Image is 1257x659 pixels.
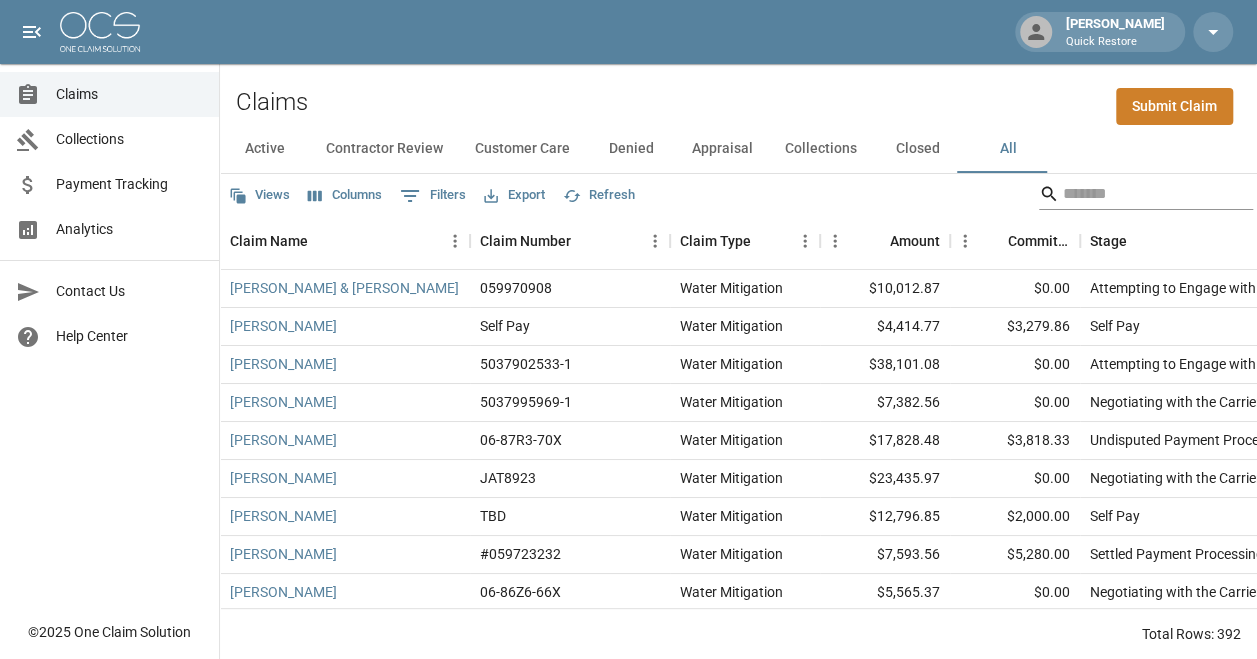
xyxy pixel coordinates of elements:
div: 5037902533-1 [480,354,572,374]
div: JAT8923 [480,468,536,488]
div: $0.00 [950,574,1080,612]
button: Appraisal [676,125,769,173]
div: $23,435.97 [820,460,950,498]
div: Total Rows: 392 [1142,624,1241,644]
div: $17,828.48 [820,422,950,460]
a: [PERSON_NAME] [230,354,337,374]
div: $0.00 [950,346,1080,384]
button: Contractor Review [310,125,459,173]
div: Claim Number [470,213,670,269]
div: $5,565.37 [820,574,950,612]
button: Sort [571,227,599,255]
div: Claim Name [230,213,308,269]
span: Analytics [56,219,203,240]
button: Denied [586,125,676,173]
div: 06-87R3-70X [480,430,562,450]
div: $4,414.77 [820,308,950,346]
div: $7,382.56 [820,384,950,422]
div: $0.00 [950,460,1080,498]
div: © 2025 One Claim Solution [28,622,191,642]
a: [PERSON_NAME] [230,392,337,412]
a: [PERSON_NAME] [230,544,337,564]
a: [PERSON_NAME] [230,468,337,488]
div: Water Mitigation [680,430,783,450]
div: Self Pay [480,316,530,336]
div: $3,818.33 [950,422,1080,460]
div: Water Mitigation [680,392,783,412]
a: [PERSON_NAME] [230,582,337,602]
button: Closed [873,125,963,173]
div: Water Mitigation [680,468,783,488]
a: Submit Claim [1116,88,1233,125]
div: $2,000.00 [950,498,1080,536]
div: Water Mitigation [680,544,783,564]
button: Menu [640,226,670,256]
span: Claims [56,84,203,105]
div: Amount [820,213,950,269]
button: Menu [950,226,980,256]
h2: Claims [236,88,308,117]
div: Water Mitigation [680,316,783,336]
div: Self Pay [1090,316,1140,336]
div: $10,012.87 [820,270,950,308]
button: Collections [769,125,873,173]
div: 059970908 [480,278,552,298]
span: Collections [56,129,203,150]
button: open drawer [12,12,52,52]
button: Export [479,180,550,211]
div: Claim Number [480,213,571,269]
div: $12,796.85 [820,498,950,536]
div: $0.00 [950,270,1080,308]
div: $38,101.08 [820,346,950,384]
div: dynamic tabs [220,125,1257,173]
span: Help Center [56,326,203,347]
div: Amount [890,213,940,269]
button: Menu [820,226,850,256]
p: Quick Restore [1066,34,1165,51]
div: Committed Amount [1008,213,1070,269]
div: Water Mitigation [680,506,783,526]
div: 5037995969-1 [480,392,572,412]
div: Claim Name [220,213,470,269]
div: $7,593.56 [820,536,950,574]
a: [PERSON_NAME] [230,316,337,336]
button: Active [220,125,310,173]
span: Payment Tracking [56,174,203,195]
button: Sort [308,227,336,255]
button: All [963,125,1053,173]
div: 06-86Z6-66X [480,582,561,602]
button: Show filters [395,180,471,212]
div: $3,279.86 [950,308,1080,346]
div: Stage [1090,213,1127,269]
div: [PERSON_NAME] [1058,14,1173,50]
div: TBD [480,506,506,526]
button: Menu [790,226,820,256]
div: Search [1039,178,1253,214]
button: Sort [1127,227,1155,255]
div: $0.00 [950,384,1080,422]
button: Sort [862,227,890,255]
button: Views [224,180,295,211]
div: Water Mitigation [680,582,783,602]
div: #059723232 [480,544,561,564]
span: Contact Us [56,281,203,302]
div: Claim Type [680,213,751,269]
div: Self Pay [1090,506,1140,526]
a: [PERSON_NAME] [230,430,337,450]
button: Select columns [303,180,387,211]
div: Water Mitigation [680,278,783,298]
button: Menu [440,226,470,256]
div: Claim Type [670,213,820,269]
button: Sort [980,227,1008,255]
a: [PERSON_NAME] [230,506,337,526]
a: [PERSON_NAME] & [PERSON_NAME] [230,278,459,298]
button: Refresh [558,180,640,211]
div: Committed Amount [950,213,1080,269]
button: Customer Care [459,125,586,173]
div: $5,280.00 [950,536,1080,574]
img: ocs-logo-white-transparent.png [60,12,140,52]
button: Sort [751,227,779,255]
div: Water Mitigation [680,354,783,374]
